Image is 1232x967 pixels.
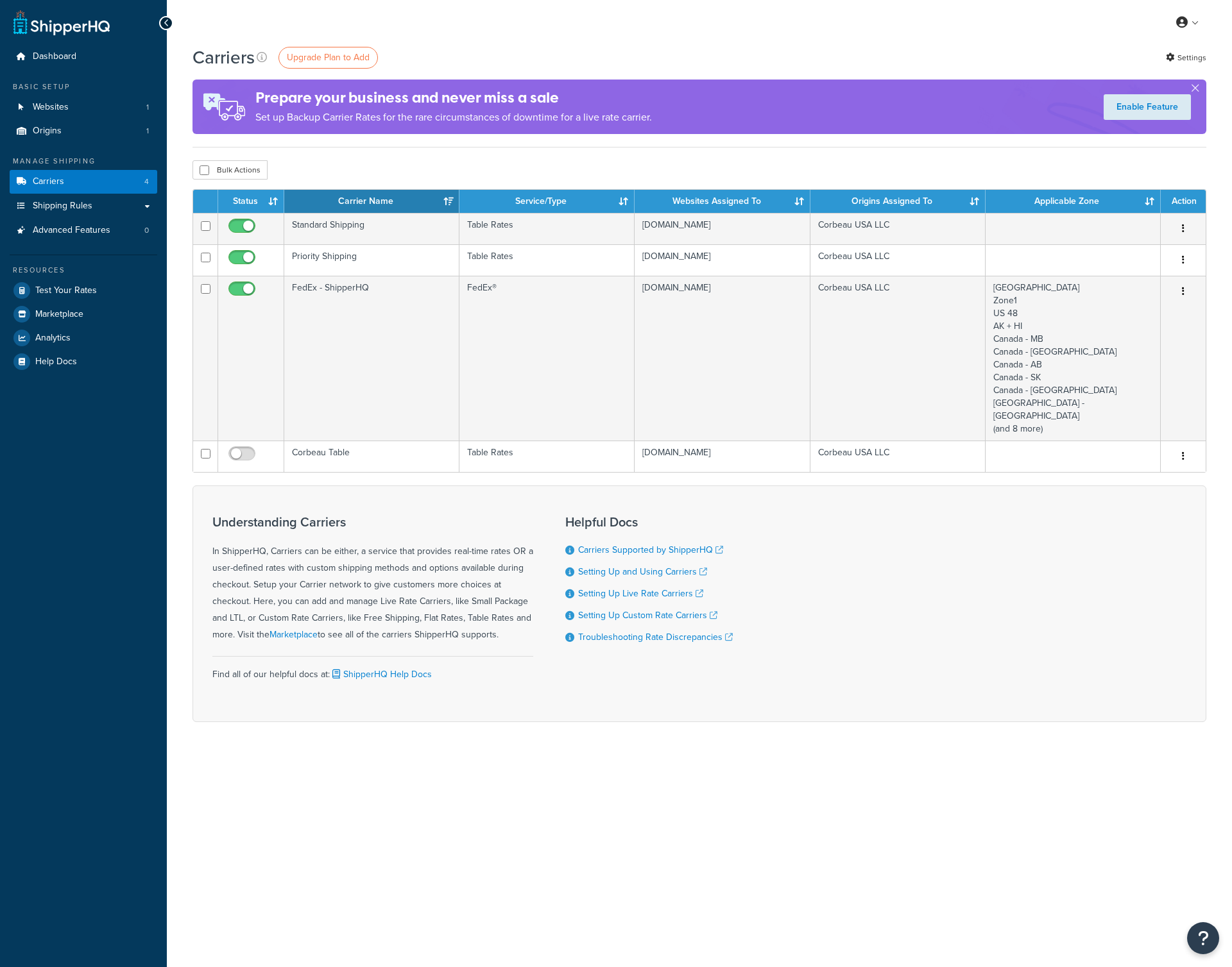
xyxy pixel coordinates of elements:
a: Advanced Features 0 [10,219,157,242]
a: Setting Up Custom Rate Carriers [578,609,717,622]
td: [GEOGRAPHIC_DATA] Zone1 US 48 AK + HI Canada - MB Canada - [GEOGRAPHIC_DATA] Canada - AB Canada -... [986,276,1161,441]
td: [DOMAIN_NAME] [635,213,810,244]
span: Advanced Features [33,225,110,236]
th: Status: activate to sort column ascending [218,190,284,213]
td: Standard Shipping [284,213,459,244]
span: Test Your Rates [35,285,97,296]
span: Carriers [33,176,64,187]
td: Corbeau USA LLC [810,213,986,244]
td: Table Rates [459,441,635,472]
div: In ShipperHQ, Carriers can be either, a service that provides real-time rates OR a user-defined r... [212,515,533,643]
td: [DOMAIN_NAME] [635,441,810,472]
button: Bulk Actions [193,160,268,180]
li: Websites [10,96,157,119]
a: ShipperHQ Home [13,10,110,35]
td: FedEx - ShipperHQ [284,276,459,441]
td: [DOMAIN_NAME] [635,244,810,276]
a: Settings [1166,49,1206,67]
div: Basic Setup [10,81,157,92]
a: Setting Up and Using Carriers [578,565,707,578]
td: Corbeau USA LLC [810,441,986,472]
a: Websites 1 [10,96,157,119]
a: Carriers 4 [10,170,157,194]
a: Troubleshooting Rate Discrepancies [578,630,733,644]
td: Corbeau USA LLC [810,244,986,276]
div: Resources [10,265,157,276]
a: Marketplace [10,303,157,326]
span: Analytics [35,333,71,344]
th: Carrier Name: activate to sort column ascending [284,190,459,213]
span: 0 [144,225,149,236]
h3: Helpful Docs [565,515,733,529]
td: [DOMAIN_NAME] [635,276,810,441]
div: Manage Shipping [10,156,157,167]
a: Marketplace [269,628,318,641]
span: Help Docs [35,357,77,367]
td: Corbeau Table [284,441,459,472]
span: 4 [144,176,149,187]
a: Dashboard [10,45,157,69]
th: Applicable Zone: activate to sort column ascending [986,190,1161,213]
td: Corbeau USA LLC [810,276,986,441]
a: ShipperHQ Help Docs [330,668,432,681]
a: Analytics [10,326,157,349]
span: Marketplace [35,309,83,320]
th: Origins Assigned To: activate to sort column ascending [810,190,986,213]
span: 1 [146,102,149,113]
img: ad-rules-rateshop-fe6ec290ccb7230408bd80ed9643f0289d75e0ffd9eb532fc0e269fcd187b520.png [193,80,255,134]
th: Action [1161,190,1206,213]
td: Table Rates [459,244,635,276]
p: Set up Backup Carrier Rates for the rare circumstances of downtime for a live rate carrier. [255,108,652,126]
a: Carriers Supported by ShipperHQ [578,543,723,557]
th: Service/Type: activate to sort column ascending [459,190,635,213]
span: Shipping Rules [33,201,92,212]
span: Upgrade Plan to Add [287,51,370,64]
td: FedEx® [459,276,635,441]
th: Websites Assigned To: activate to sort column ascending [635,190,810,213]
a: Help Docs [10,350,157,373]
td: Priority Shipping [284,244,459,276]
a: Shipping Rules [10,194,157,218]
li: Origins [10,119,157,143]
a: Enable Feature [1104,94,1191,120]
a: Upgrade Plan to Add [278,47,378,69]
a: Setting Up Live Rate Carriers [578,587,703,600]
td: Table Rates [459,213,635,244]
h3: Understanding Carriers [212,515,533,529]
span: Dashboard [33,51,76,62]
span: Websites [33,102,69,113]
h1: Carriers [193,45,255,70]
span: Origins [33,126,62,137]
span: 1 [146,126,149,137]
li: Carriers [10,170,157,194]
li: Advanced Features [10,219,157,242]
h4: Prepare your business and never miss a sale [255,87,652,108]
div: Find all of our helpful docs at: [212,656,533,683]
a: Test Your Rates [10,279,157,302]
a: Origins 1 [10,119,157,143]
button: Open Resource Center [1187,922,1219,954]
